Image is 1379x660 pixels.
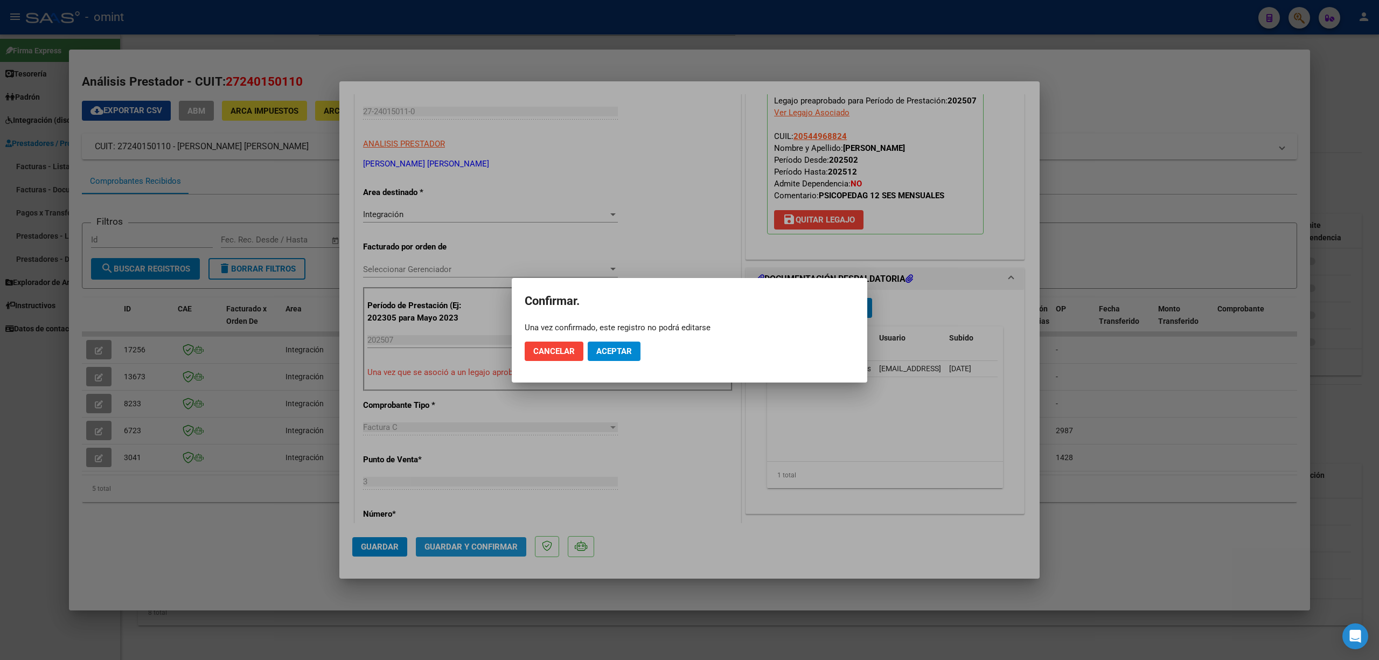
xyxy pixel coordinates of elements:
div: Una vez confirmado, este registro no podrá editarse [525,322,854,333]
span: Aceptar [596,346,632,356]
span: Cancelar [533,346,575,356]
h2: Confirmar. [525,291,854,311]
button: Cancelar [525,342,583,361]
div: Open Intercom Messenger [1342,623,1368,649]
button: Aceptar [588,342,640,361]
